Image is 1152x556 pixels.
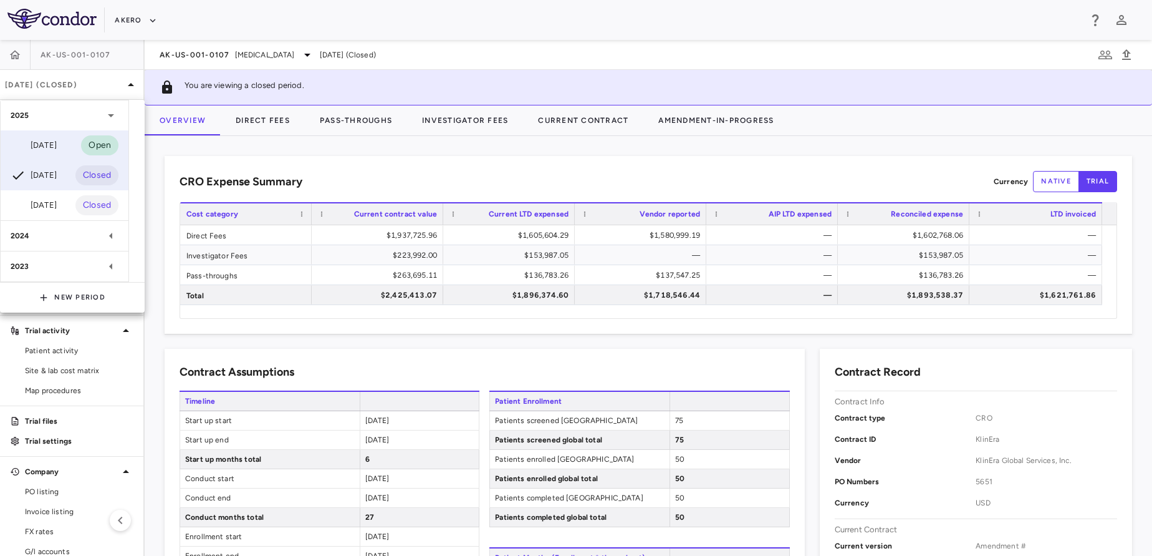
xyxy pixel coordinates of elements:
p: 2024 [11,230,30,241]
div: [DATE] [11,168,57,183]
p: 2025 [11,110,29,121]
div: 2023 [1,251,128,281]
span: Closed [75,198,118,212]
div: [DATE] [11,138,57,153]
p: 2023 [11,261,29,272]
span: Closed [75,168,118,182]
div: [DATE] [11,198,57,213]
div: 2024 [1,221,128,251]
div: 2025 [1,100,128,130]
button: New Period [39,288,105,308]
span: Open [81,139,118,152]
